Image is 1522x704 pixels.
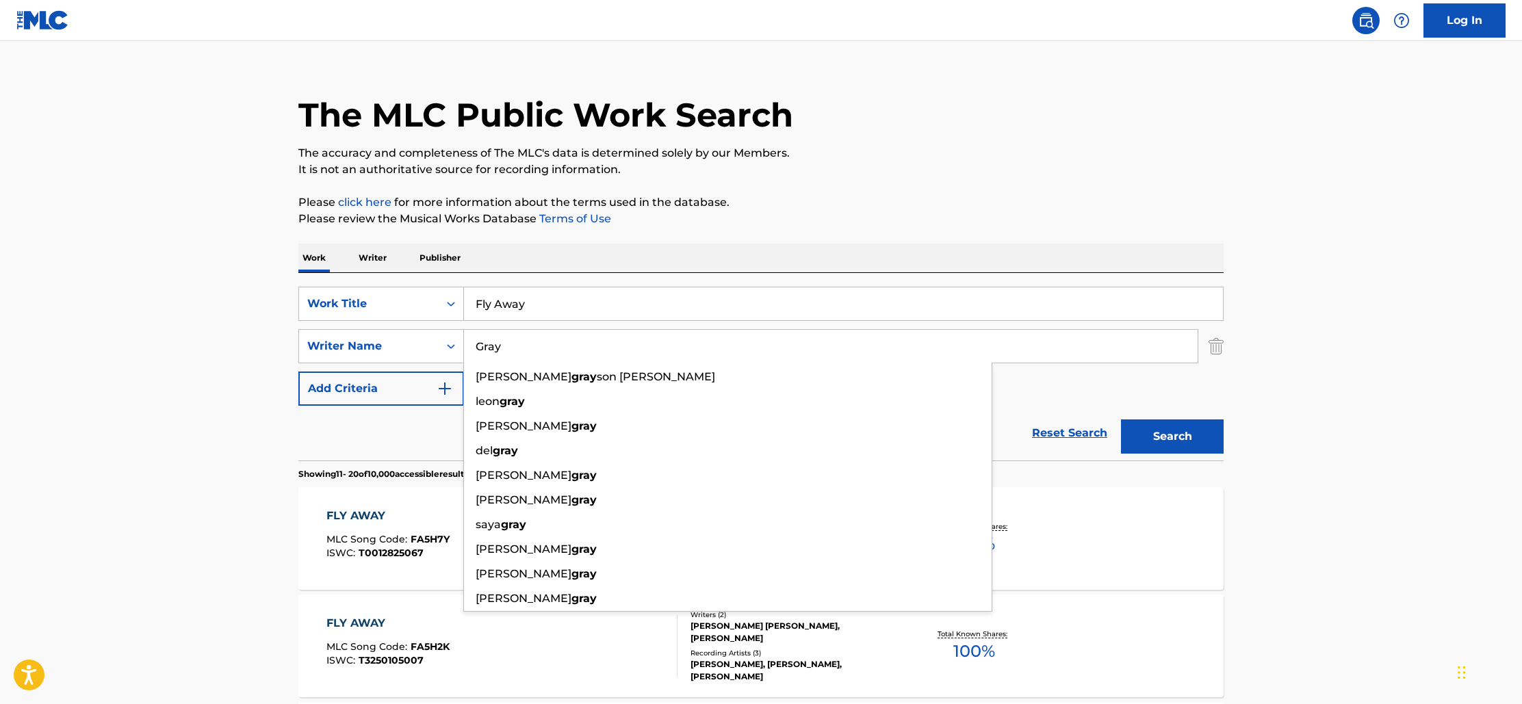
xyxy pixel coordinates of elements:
[411,640,450,653] span: FA5H2K
[298,371,464,406] button: Add Criteria
[571,592,597,605] strong: gray
[476,370,571,383] span: [PERSON_NAME]
[1454,638,1522,704] iframe: Chat Widget
[537,212,611,225] a: Terms of Use
[571,543,597,556] strong: gray
[476,592,571,605] span: [PERSON_NAME]
[1423,3,1506,38] a: Log In
[953,639,995,664] span: 100 %
[326,533,411,545] span: MLC Song Code :
[1121,419,1224,454] button: Search
[691,610,897,620] div: Writers ( 2 )
[354,244,391,272] p: Writer
[501,518,526,531] strong: gray
[298,468,528,480] p: Showing 11 - 20 of 10,000 accessible results (Total 154,990 )
[1458,652,1466,693] div: Drag
[691,620,897,644] div: [PERSON_NAME] [PERSON_NAME], [PERSON_NAME]
[359,547,424,559] span: T0012825067
[326,640,411,653] span: MLC Song Code :
[298,161,1224,178] p: It is not an authoritative source for recording information.
[571,567,597,580] strong: gray
[326,547,359,559] span: ISWC :
[571,419,597,432] strong: gray
[16,10,69,30] img: MLC Logo
[298,145,1224,161] p: The accuracy and completeness of The MLC's data is determined solely by our Members.
[1388,7,1415,34] div: Help
[476,419,571,432] span: [PERSON_NAME]
[338,196,391,209] a: click here
[597,370,715,383] span: son [PERSON_NAME]
[476,444,493,457] span: del
[437,380,453,397] img: 9d2ae6d4665cec9f34b9.svg
[298,287,1224,460] form: Search Form
[307,296,430,312] div: Work Title
[326,615,450,631] div: FLY AWAY
[359,654,424,666] span: T3250105007
[415,244,465,272] p: Publisher
[571,469,597,482] strong: gray
[1393,12,1410,29] img: help
[298,94,793,135] h1: The MLC Public Work Search
[298,211,1224,227] p: Please review the Musical Works Database
[1025,418,1114,448] a: Reset Search
[307,338,430,354] div: Writer Name
[571,370,597,383] strong: gray
[1358,12,1374,29] img: search
[326,654,359,666] span: ISWC :
[938,629,1011,639] p: Total Known Shares:
[298,487,1224,590] a: FLY AWAYMLC Song Code:FA5H7YISWC:T0012825067Writers (3)[PERSON_NAME], [PERSON_NAME], [PERSON_NAME...
[476,493,571,506] span: [PERSON_NAME]
[1209,329,1224,363] img: Delete Criterion
[476,543,571,556] span: [PERSON_NAME]
[298,595,1224,697] a: FLY AWAYMLC Song Code:FA5H2KISWC:T3250105007Writers (2)[PERSON_NAME] [PERSON_NAME], [PERSON_NAME]...
[476,567,571,580] span: [PERSON_NAME]
[476,395,500,408] span: leon
[571,493,597,506] strong: gray
[500,395,525,408] strong: gray
[298,244,330,272] p: Work
[493,444,518,457] strong: gray
[476,469,571,482] span: [PERSON_NAME]
[326,508,450,524] div: FLY AWAY
[691,648,897,658] div: Recording Artists ( 3 )
[298,194,1224,211] p: Please for more information about the terms used in the database.
[691,658,897,683] div: [PERSON_NAME], [PERSON_NAME], [PERSON_NAME]
[411,533,450,545] span: FA5H7Y
[1352,7,1380,34] a: Public Search
[476,518,501,531] span: saya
